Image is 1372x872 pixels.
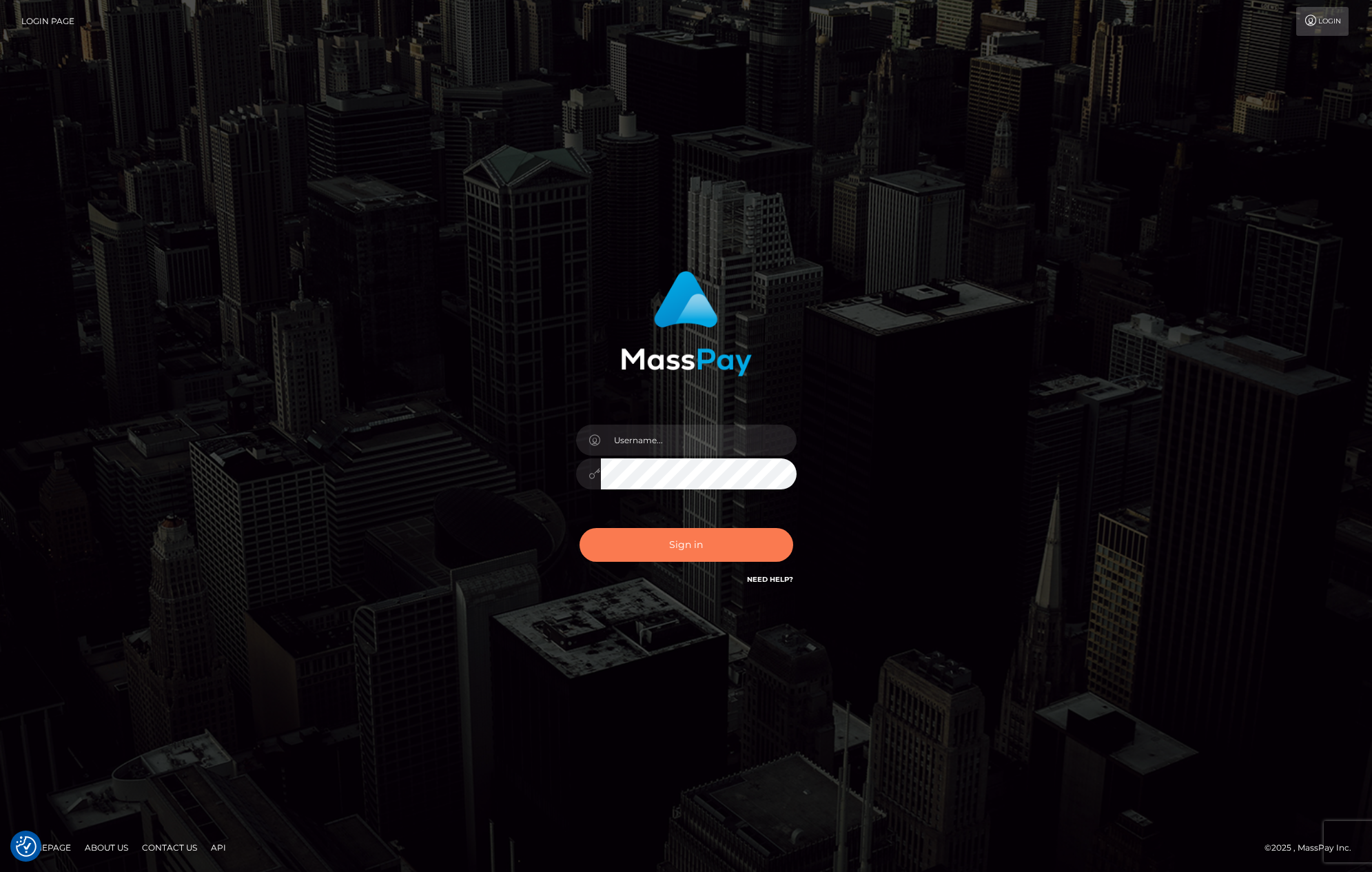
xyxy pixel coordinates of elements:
a: API [205,837,232,858]
a: Login Page [21,7,74,36]
img: MassPay Login [621,271,752,376]
a: Login [1296,7,1349,36]
a: Homepage [15,837,76,858]
a: Contact Us [136,837,203,858]
img: Revisit consent button [16,836,37,857]
button: Consent Preferences [16,836,37,857]
a: About Us [79,837,134,858]
button: Sign in [580,528,793,562]
a: Need Help? [747,575,793,584]
div: © 2025 , MassPay Inc. [1265,840,1362,855]
input: Username... [601,425,797,456]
